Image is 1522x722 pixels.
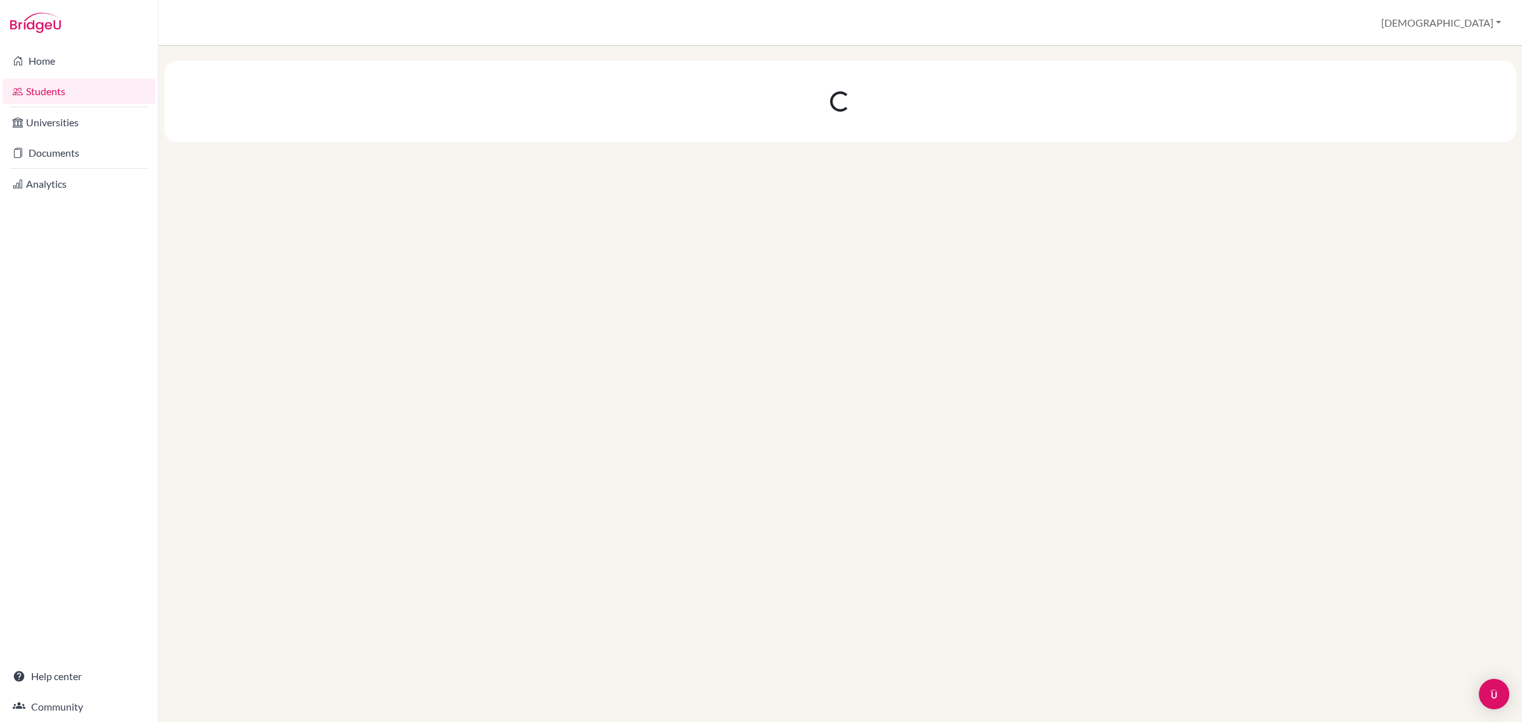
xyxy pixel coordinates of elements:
[3,694,155,719] a: Community
[3,171,155,197] a: Analytics
[1479,679,1509,709] div: Open Intercom Messenger
[3,79,155,104] a: Students
[3,664,155,689] a: Help center
[3,48,155,74] a: Home
[1376,11,1507,35] button: [DEMOGRAPHIC_DATA]
[3,140,155,166] a: Documents
[10,13,61,33] img: Bridge-U
[3,110,155,135] a: Universities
